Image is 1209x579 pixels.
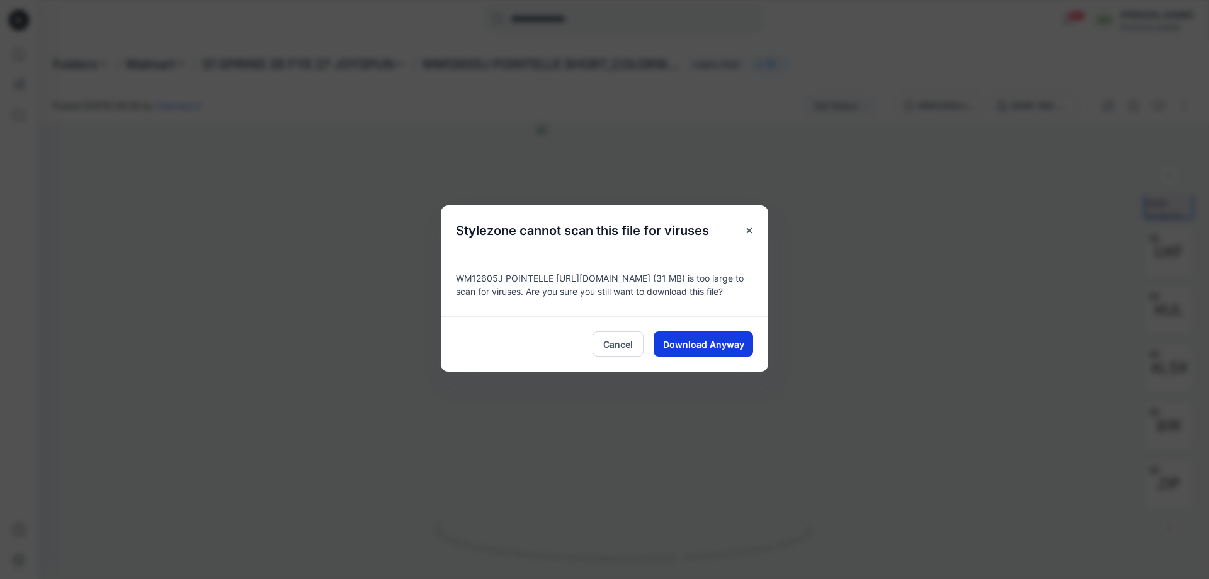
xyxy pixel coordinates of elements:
h5: Stylezone cannot scan this file for viruses [441,205,724,256]
button: Close [738,219,761,242]
button: Cancel [593,331,644,357]
span: Download Anyway [663,338,744,351]
button: Download Anyway [654,331,753,357]
span: Cancel [603,338,633,351]
div: WM12605J POINTELLE [URL][DOMAIN_NAME] (31 MB) is too large to scan for viruses. Are you sure you ... [441,256,768,316]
